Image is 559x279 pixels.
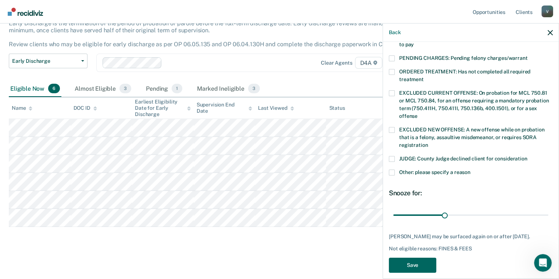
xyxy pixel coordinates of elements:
p: Early Discharge is the termination of the period of probation or parole before the full-term disc... [9,20,404,48]
span: D4A [355,57,382,69]
div: Pending [144,81,184,97]
span: Early Discharge [12,58,78,64]
img: Recidiviz [8,8,43,16]
div: Supervision End Date [197,102,252,114]
div: DOC ID [74,105,97,111]
div: Last Viewed [258,105,294,111]
span: 1 [172,84,182,93]
div: Not eligible reasons: FINES & FEES [389,246,553,252]
span: 3 [119,84,131,93]
button: Back [389,29,401,36]
span: 6 [48,84,60,93]
div: [PERSON_NAME] may be surfaced again on or after [DATE]. [389,233,553,240]
div: Name [12,105,32,111]
span: 3 [248,84,260,93]
button: Save [389,258,436,273]
span: JUDGE: County Judge declined client for consideration [399,156,527,162]
div: Almost Eligible [73,81,133,97]
div: Marked Ineligible [196,81,261,97]
div: Earliest Eligibility Date for Early Discharge [135,99,191,117]
iframe: Intercom live chat [534,254,552,272]
div: Status [329,105,345,111]
button: Profile dropdown button [541,6,553,17]
div: V [541,6,553,17]
span: PENDING CHARGES: Pending felony charges/warrant [399,55,527,61]
div: Snooze for: [389,189,553,197]
div: Eligible Now [9,81,61,97]
span: ORDERED TREATMENT: Has not completed all required treatment [399,69,530,82]
span: EXCLUDED CURRENT OFFENSE: On probation for MCL 750.81 or MCL 750.84, for an offense requiring a m... [399,90,549,119]
span: Other: please specify a reason [399,169,470,175]
span: EXCLUDED NEW OFFENSE: A new offense while on probation that is a felony, assaultive misdemeanor, ... [399,127,544,148]
div: Clear agents [321,60,352,66]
